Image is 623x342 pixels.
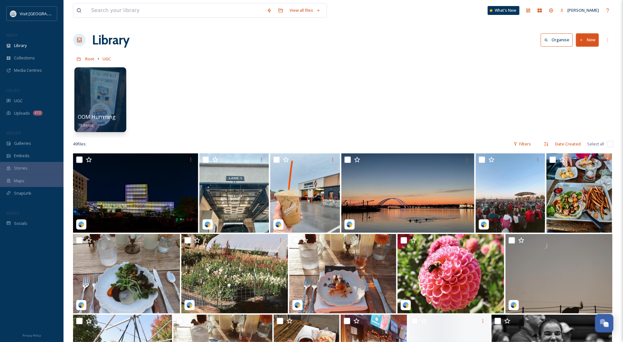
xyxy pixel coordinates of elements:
[552,138,584,150] div: Date Created
[6,211,19,215] span: SOCIALS
[73,234,180,313] img: dayintheqca-18172104595308495.jpeg
[346,221,353,228] img: snapsea-logo.png
[541,33,573,46] button: Organise
[476,153,545,233] img: dayintheqca-18013443277773193.jpeg
[186,302,193,308] img: snapsea-logo.png
[403,302,409,308] img: snapsea-logo.png
[595,314,613,332] button: Open Chat
[78,114,128,128] a: OOM Hummingbirds78 items
[14,178,24,184] span: Maps
[270,153,340,233] img: travelinmidwest-18046965338212541.jpeg
[488,6,519,15] a: What's New
[181,234,288,313] img: dayintheqca-17979327158764289.jpeg
[88,3,264,17] input: Search your library
[85,56,94,62] span: Root
[398,234,505,313] img: dayintheqca-17918174219901109.jpeg
[14,220,27,226] span: Socials
[14,67,42,73] span: Media Centres
[6,88,20,93] span: COLLECT
[14,43,27,49] span: Library
[6,33,17,37] span: MEDIA
[14,190,31,196] span: SnapLink
[510,138,534,150] div: Filters
[103,56,111,62] span: UGC
[199,153,269,233] img: travelinmidwest-18080406499847673.jpeg
[23,331,41,339] a: Privacy Policy
[10,10,17,17] img: QCCVB_VISIT_vert_logo_4c_tagline_122019.svg
[85,55,94,63] a: Root
[33,111,43,116] div: 672
[14,55,35,61] span: Collections
[73,141,86,147] span: 49 file s
[78,122,94,128] span: 78 items
[341,153,475,233] img: _morgan.mcconnell_-18070732082307045.jpeg
[14,110,30,116] span: Uploads
[481,221,487,228] img: snapsea-logo.png
[78,221,84,228] img: snapsea-logo.png
[557,4,602,17] a: [PERSON_NAME]
[78,302,84,308] img: snapsea-logo.png
[6,131,21,135] span: WIDGETS
[567,7,599,13] span: [PERSON_NAME]
[78,113,128,120] span: OOM Hummingbirds
[14,140,31,146] span: Galleries
[289,234,396,313] img: dayintheqca-18036551138239863.jpeg
[294,302,301,308] img: snapsea-logo.png
[73,153,198,233] img: dougjeffordimages-18066781694482285.jpeg
[286,4,324,17] a: View all files
[506,234,613,313] img: dayintheqca-18378252835096646.jpeg
[14,153,30,159] span: Embeds
[275,221,282,228] img: snapsea-logo.png
[103,55,111,63] a: UGC
[20,10,69,17] span: Visit [GEOGRAPHIC_DATA]
[23,333,41,338] span: Privacy Policy
[14,165,28,171] span: Stories
[511,302,517,308] img: snapsea-logo.png
[576,33,599,46] button: New
[587,141,604,147] span: Select all
[546,153,612,233] img: ext_1749517655.361634_Sabraeatsinmadison@gmail.com-PXL_20250524_173250237~2.jpg
[92,30,130,50] a: Library
[204,221,211,228] img: snapsea-logo.png
[14,98,23,104] span: UGC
